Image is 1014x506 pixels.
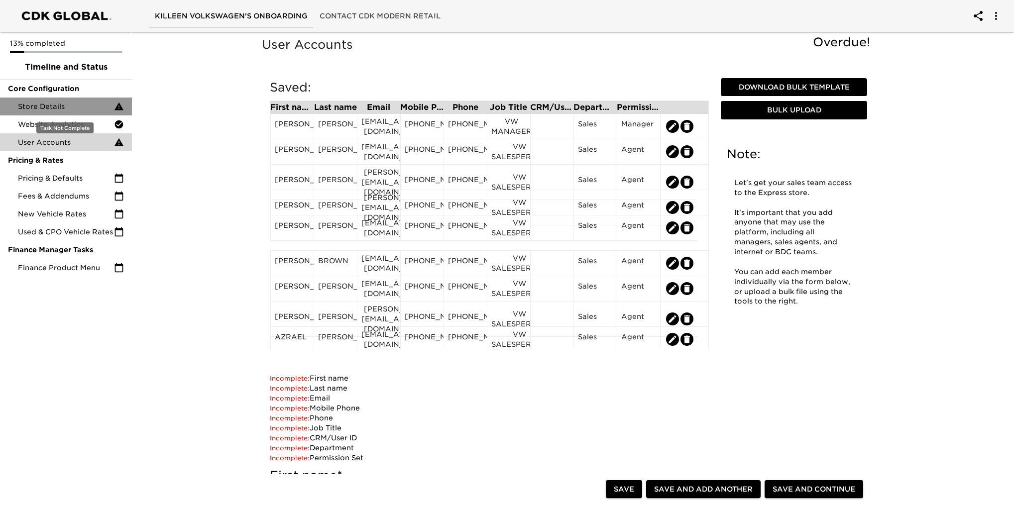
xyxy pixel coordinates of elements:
div: [PERSON_NAME] [275,256,310,271]
div: Phone [444,103,487,111]
span: Incomplete: [270,434,310,442]
div: [PERSON_NAME] [275,175,310,190]
span: Finance Manager Tasks [8,245,124,255]
a: Phone [270,414,333,422]
div: Sales [578,220,613,235]
span: Save and Continue [773,483,855,496]
p: It's important that you add anyone that may use the platform, including all managers, sales agent... [734,208,854,257]
a: Permission Set [270,454,363,462]
div: VW MANAGER [491,116,526,136]
button: edit [680,201,693,214]
div: [PHONE_NUMBER] [405,144,440,159]
span: Incomplete: [270,454,310,462]
button: edit [666,145,679,158]
button: edit [666,221,679,234]
a: Mobile Phone [270,404,360,412]
h5: Saved: [270,80,709,96]
div: [PHONE_NUMBER] [448,175,483,190]
button: Save and Continue [765,480,863,499]
div: Sales [578,311,613,326]
div: Agent [621,332,656,347]
h5: User Accounts [262,37,875,53]
button: edit [666,201,679,214]
div: [PERSON_NAME][EMAIL_ADDRESS][DOMAIN_NAME] [361,167,396,197]
span: Save [614,483,634,496]
button: Save and Add Another [646,480,761,499]
button: Bulk Upload [721,101,867,119]
div: [PERSON_NAME] [318,332,353,347]
button: edit [680,176,693,189]
h5: Note: [727,146,861,162]
span: User Accounts [18,137,114,147]
span: Incomplete: [270,424,310,432]
a: CRM/User ID [270,434,357,442]
span: Contact CDK Modern Retail [320,10,441,22]
button: edit [666,312,679,325]
div: Sales [578,281,613,296]
button: edit [680,333,693,346]
div: Agent [621,175,656,190]
a: First name [270,374,348,382]
button: edit [666,333,679,346]
button: account of current user [966,4,990,28]
a: Job Title [270,424,341,432]
div: First name [270,103,314,111]
span: Fees & Addendums [18,191,114,201]
span: Incomplete: [270,395,310,402]
div: [PERSON_NAME] [318,200,353,215]
div: [PERSON_NAME] [275,311,310,326]
span: Incomplete: [270,414,310,422]
button: edit [680,145,693,158]
span: Core Configuration [8,84,124,94]
button: edit [680,312,693,325]
div: AZRAEL [275,332,310,347]
span: Bulk Upload [725,104,863,116]
div: Permission Set [617,103,660,111]
span: Overdue! [813,35,870,49]
div: [PHONE_NUMBER] [448,119,483,134]
div: Agent [621,200,656,215]
div: Department [573,103,617,111]
button: edit [666,257,679,270]
div: [PHONE_NUMBER] [405,332,440,347]
div: [EMAIL_ADDRESS][DOMAIN_NAME] [361,279,396,299]
button: edit [680,282,693,295]
div: [PHONE_NUMBER] [405,311,440,326]
span: Incomplete: [270,375,310,382]
div: VW SALESPERSON [491,279,526,299]
div: VW SALESPERSON [491,329,526,349]
div: [PHONE_NUMBER] [448,332,483,347]
a: Department [270,444,354,452]
div: [PERSON_NAME] [275,281,310,296]
button: edit [680,257,693,270]
p: Let's get your sales team access to the Express store. [734,178,854,198]
div: Sales [578,332,613,347]
span: Finance Product Menu [18,263,114,273]
div: [PERSON_NAME] [318,311,353,326]
button: edit [680,120,693,133]
div: Email [357,103,400,111]
p: 13% completed [10,38,122,48]
button: Download Bulk Template [721,78,867,97]
div: [PERSON_NAME] [318,144,353,159]
div: [EMAIL_ADDRESS][DOMAIN_NAME] [361,253,396,273]
span: Killeen Volkswagen's Onboarding [155,10,308,22]
a: Last name [270,384,347,392]
span: Incomplete: [270,405,310,412]
div: [EMAIL_ADDRESS][DOMAIN_NAME] [361,116,396,136]
div: Agent [621,256,656,271]
div: [PERSON_NAME] [275,200,310,215]
div: [PHONE_NUMBER] [405,256,440,271]
p: You can add each member individually via the form below, or upload a bulk file using the tools to... [734,267,854,307]
a: Email [270,394,330,402]
div: [PERSON_NAME] [318,281,353,296]
div: Agent [621,144,656,159]
span: Pricing & Defaults [18,173,114,183]
div: [PHONE_NUMBER] [448,311,483,326]
span: Incomplete: [270,444,310,452]
div: [PHONE_NUMBER] [448,281,483,296]
h5: First name [270,468,709,484]
div: Sales [578,144,613,159]
span: New Vehicle Rates [18,209,114,219]
span: Pricing & Rates [8,155,124,165]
